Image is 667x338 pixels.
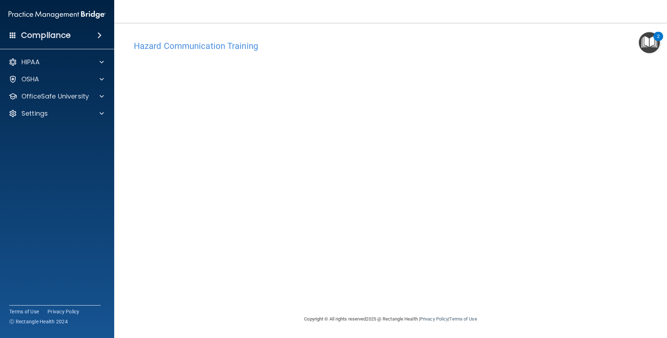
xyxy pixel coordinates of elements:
[9,318,68,325] span: Ⓒ Rectangle Health 2024
[544,287,658,316] iframe: Drift Widget Chat Controller
[420,316,448,322] a: Privacy Policy
[9,92,104,101] a: OfficeSafe University
[9,58,104,66] a: HIPAA
[639,32,660,53] button: Open Resource Center, 2 new notifications
[47,308,80,315] a: Privacy Policy
[9,109,104,118] a: Settings
[9,7,106,22] img: PMB logo
[21,109,48,118] p: Settings
[134,41,647,51] h4: Hazard Communication Training
[21,30,71,40] h4: Compliance
[657,36,660,46] div: 2
[21,92,89,101] p: OfficeSafe University
[9,75,104,84] a: OSHA
[21,58,40,66] p: HIPAA
[21,75,39,84] p: OSHA
[261,308,521,331] div: Copyright © All rights reserved 2025 @ Rectangle Health | |
[9,308,39,315] a: Terms of Use
[134,55,498,290] iframe: HCT
[449,316,477,322] a: Terms of Use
